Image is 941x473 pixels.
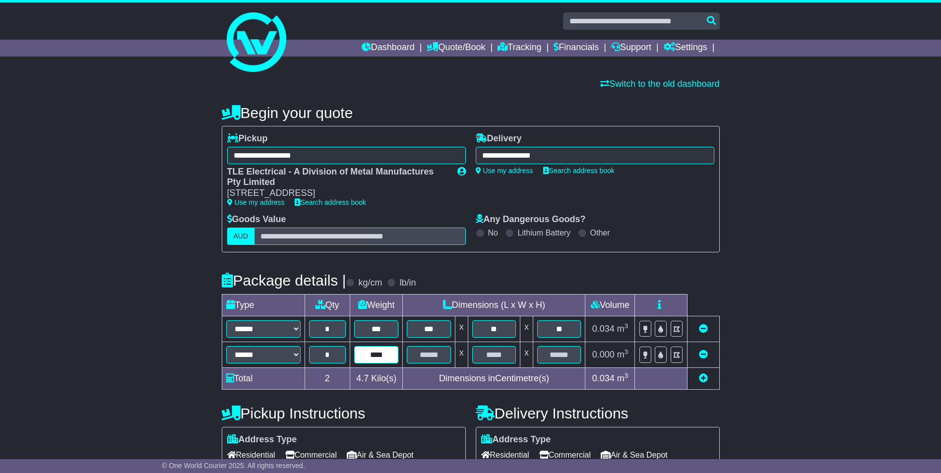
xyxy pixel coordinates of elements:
[592,324,615,334] span: 0.034
[611,40,651,57] a: Support
[498,40,541,57] a: Tracking
[520,316,533,342] td: x
[617,373,628,383] span: m
[590,228,610,237] label: Other
[617,350,628,359] span: m
[227,198,285,206] a: Use my address
[362,40,415,57] a: Dashboard
[455,316,468,342] td: x
[625,348,628,355] sup: 3
[585,294,635,316] td: Volume
[520,342,533,367] td: x
[162,462,305,470] span: © One World Courier 2025. All rights reserved.
[399,278,416,289] label: lb/in
[222,405,466,421] h4: Pickup Instructions
[347,447,414,463] span: Air & Sea Depot
[699,350,708,359] a: Remove this item
[227,188,447,199] div: [STREET_ADDRESS]
[427,40,485,57] a: Quote/Book
[476,133,522,144] label: Delivery
[222,105,720,121] h4: Begin your quote
[222,367,305,389] td: Total
[305,294,350,316] td: Qty
[222,294,305,316] td: Type
[350,367,403,389] td: Kilo(s)
[222,272,346,289] h4: Package details |
[617,324,628,334] span: m
[488,228,498,237] label: No
[285,447,337,463] span: Commercial
[227,447,275,463] span: Residential
[227,167,447,188] div: TLE Electrical - A Division of Metal Manufactures Pty Limited
[481,447,529,463] span: Residential
[664,40,707,57] a: Settings
[356,373,369,383] span: 4.7
[592,373,615,383] span: 0.034
[227,133,268,144] label: Pickup
[476,405,720,421] h4: Delivery Instructions
[699,324,708,334] a: Remove this item
[476,214,586,225] label: Any Dangerous Goods?
[350,294,403,316] td: Weight
[481,434,551,445] label: Address Type
[476,167,533,175] a: Use my address
[295,198,366,206] a: Search address book
[543,167,615,175] a: Search address book
[699,373,708,383] a: Add new item
[227,228,255,245] label: AUD
[600,79,719,89] a: Switch to the old dashboard
[305,367,350,389] td: 2
[455,342,468,367] td: x
[227,214,286,225] label: Goods Value
[625,322,628,330] sup: 3
[554,40,599,57] a: Financials
[592,350,615,359] span: 0.000
[601,447,668,463] span: Air & Sea Depot
[358,278,382,289] label: kg/cm
[227,434,297,445] label: Address Type
[517,228,570,237] label: Lithium Battery
[403,294,585,316] td: Dimensions (L x W x H)
[539,447,591,463] span: Commercial
[625,372,628,379] sup: 3
[403,367,585,389] td: Dimensions in Centimetre(s)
